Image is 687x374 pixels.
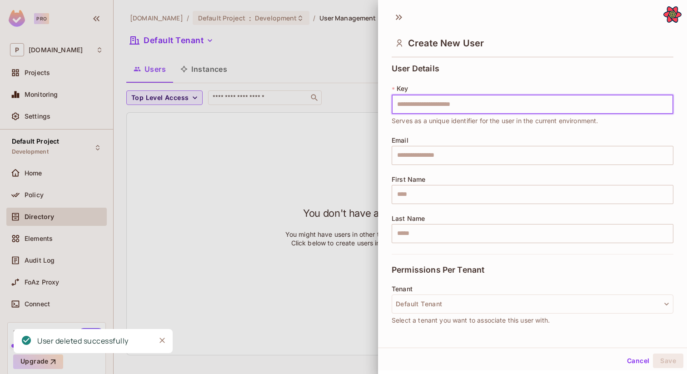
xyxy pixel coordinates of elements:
button: Cancel [623,354,653,368]
div: User deleted successfully [37,335,129,347]
span: Create New User [408,38,484,49]
span: User Details [392,64,439,73]
button: Open React Query Devtools [663,5,682,24]
button: Save [653,354,683,368]
button: Close [155,334,169,347]
span: Permissions Per Tenant [392,265,484,274]
span: Tenant [392,285,413,293]
span: Select a tenant you want to associate this user with. [392,315,550,325]
span: Email [392,137,408,144]
span: Last Name [392,215,425,222]
span: Serves as a unique identifier for the user in the current environment. [392,116,598,126]
button: Default Tenant [392,294,673,314]
span: First Name [392,176,426,183]
span: Key [397,85,408,92]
